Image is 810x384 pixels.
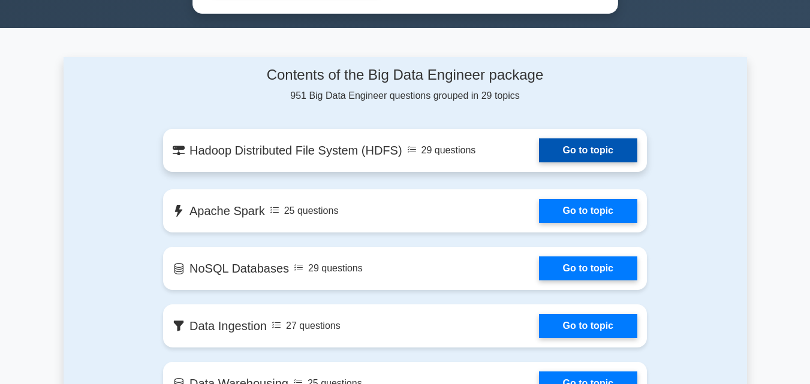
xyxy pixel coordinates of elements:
[163,66,647,103] div: 951 Big Data Engineer questions grouped in 29 topics
[163,66,647,84] h4: Contents of the Big Data Engineer package
[539,256,637,280] a: Go to topic
[539,199,637,223] a: Go to topic
[539,314,637,338] a: Go to topic
[539,138,637,162] a: Go to topic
